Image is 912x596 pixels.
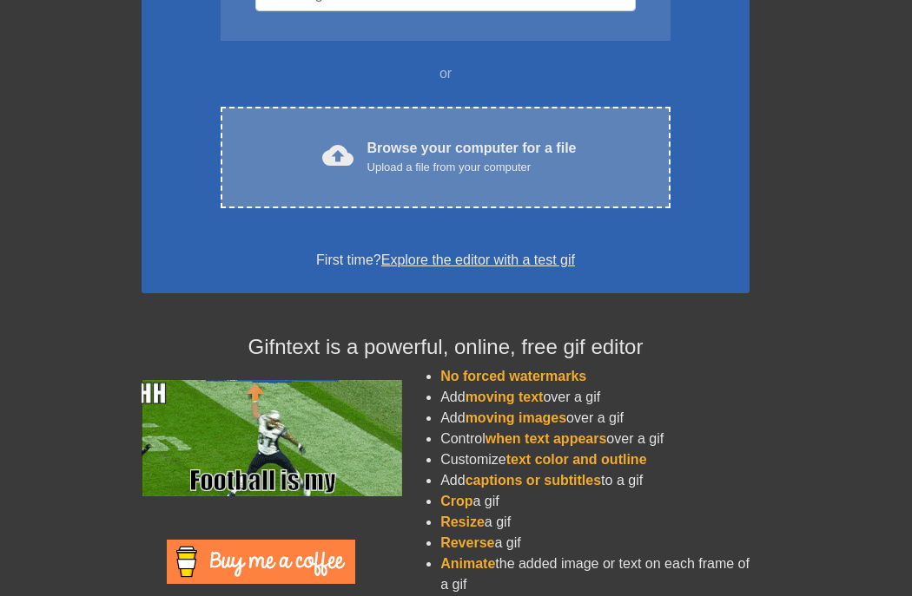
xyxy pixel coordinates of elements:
[367,159,577,176] div: Upload a file from your computer
[142,380,402,496] img: football_small.gif
[142,335,750,360] h4: Gifntext is a powerful, online, free gif editor
[440,449,750,470] li: Customize
[466,390,544,404] span: moving text
[367,138,577,176] div: Browse your computer for a file
[440,491,750,512] li: a gif
[440,369,586,383] span: No forced watermarks
[187,63,704,84] div: or
[381,252,575,267] a: Explore the editor with a test gif
[440,429,750,449] li: Control over a gif
[440,514,485,529] span: Resize
[440,535,494,550] span: Reverse
[440,556,495,571] span: Animate
[440,553,750,595] li: the added image or text on each frame of a gif
[167,540,355,584] img: Buy Me A Coffee
[440,387,750,408] li: Add over a gif
[440,512,750,533] li: a gif
[440,408,750,429] li: Add over a gif
[440,494,473,508] span: Crop
[164,250,727,271] div: First time?
[506,452,647,467] span: text color and outline
[440,533,750,553] li: a gif
[466,473,601,488] span: captions or subtitles
[440,470,750,491] li: Add to a gif
[486,431,607,446] span: when text appears
[466,410,566,425] span: moving images
[322,140,354,171] span: cloud_upload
